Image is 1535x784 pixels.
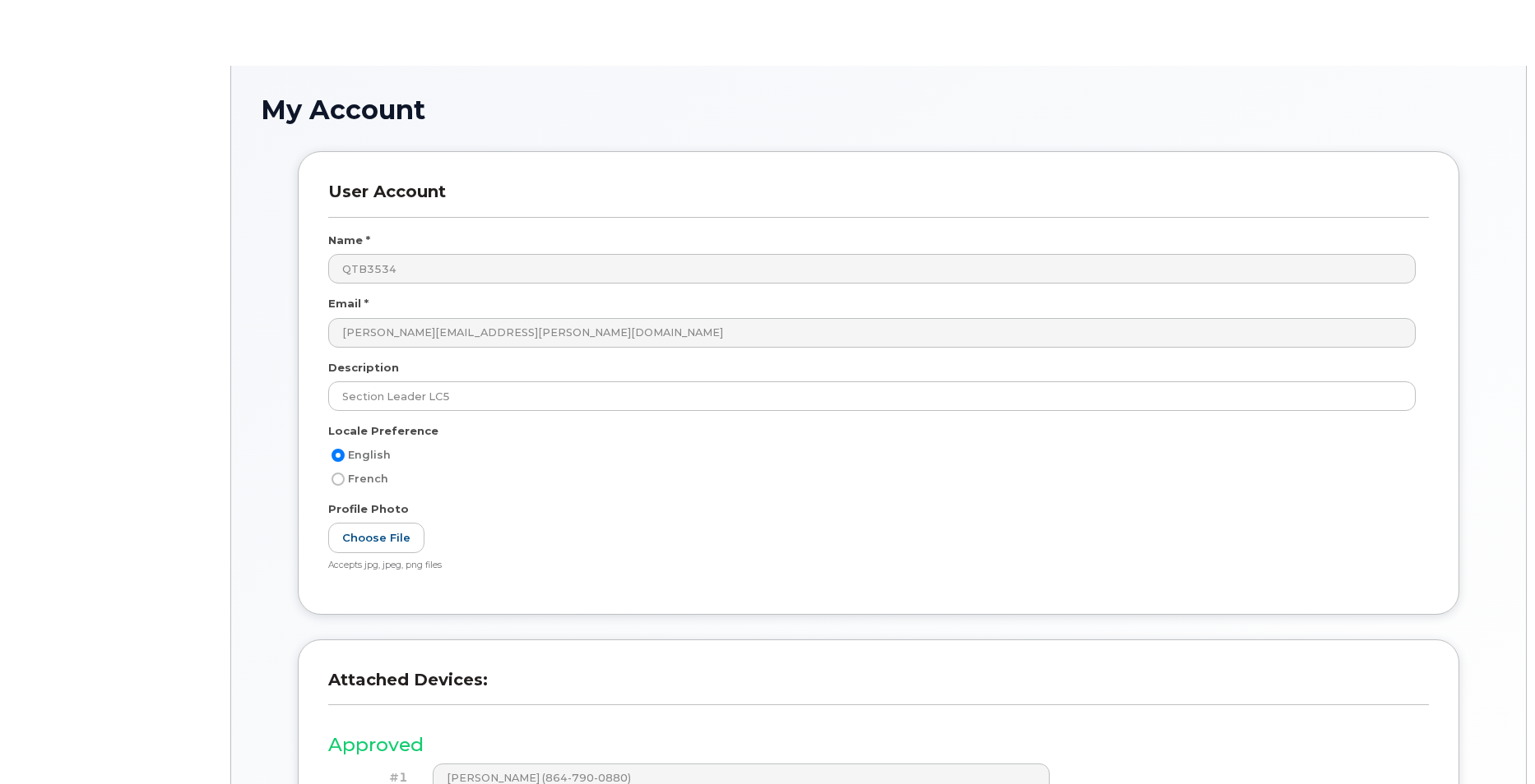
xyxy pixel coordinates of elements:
[328,670,1429,705] h3: Attached Devices:
[261,95,1496,124] h1: My Account
[328,735,1429,755] h3: Approved
[328,523,424,553] label: Choose File
[332,473,345,486] input: French
[328,233,370,248] label: Name *
[328,423,438,439] label: Locale Preference
[328,560,1416,572] div: Accepts jpg, jpeg, png files
[348,473,388,485] span: French
[328,182,1429,217] h3: User Account
[332,449,345,462] input: English
[328,296,369,311] label: Email *
[348,449,391,461] span: English
[328,501,409,517] label: Profile Photo
[328,360,399,376] label: Description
